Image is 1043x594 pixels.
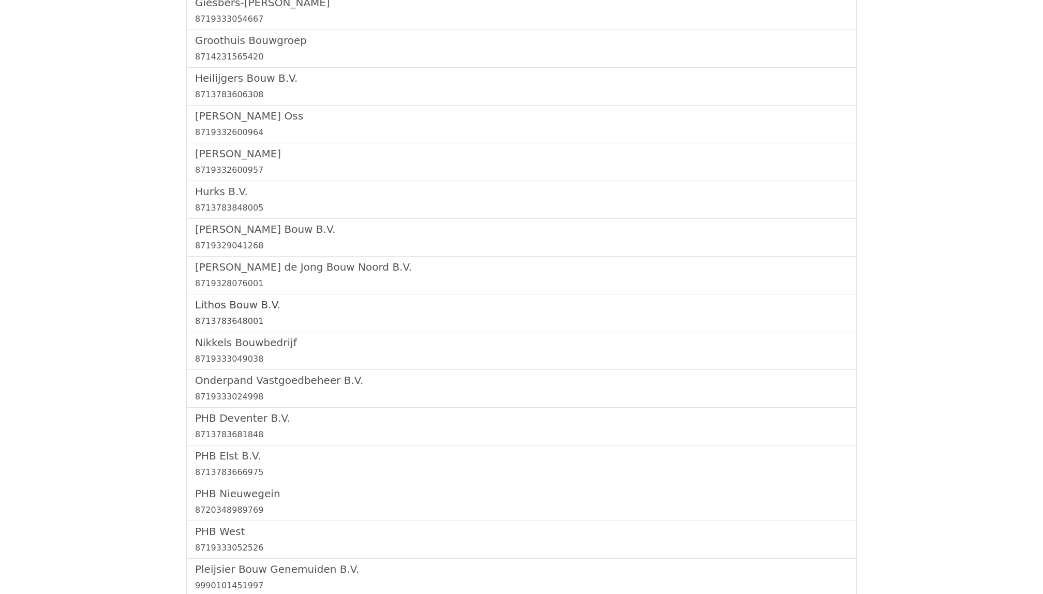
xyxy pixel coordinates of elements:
[195,563,848,575] h5: Pleijsier Bouw Genemuiden B.V.
[195,412,848,424] h5: PHB Deventer B.V.
[195,185,848,198] h5: Hurks B.V.
[195,34,848,63] a: Groothuis Bouwgroep8714231565420
[195,580,848,592] div: 9990101451997
[195,353,848,365] div: 8719333049038
[195,374,848,387] h5: Onderpand Vastgoedbeheer B.V.
[195,374,848,403] a: Onderpand Vastgoedbeheer B.V.8719333024998
[195,34,848,47] h5: Groothuis Bouwgroep
[195,110,848,122] h5: [PERSON_NAME] Oss
[195,164,848,176] div: 8719332600957
[195,428,848,441] div: 8713783681848
[195,450,848,479] a: PHB Elst B.V.8713783666975
[195,336,848,349] h5: Nikkels Bouwbedrijf
[195,336,848,365] a: Nikkels Bouwbedrijf8719333049038
[195,412,848,441] a: PHB Deventer B.V.8713783681848
[195,110,848,139] a: [PERSON_NAME] Oss8719332600964
[195,277,848,290] div: 8719328076001
[195,223,848,252] a: [PERSON_NAME] Bouw B.V.8719329041268
[195,315,848,328] div: 8713783648001
[195,487,848,516] a: PHB Nieuwegein8720348989769
[195,185,848,214] a: Hurks B.V.8713783848005
[195,487,848,500] h5: PHB Nieuwegein
[195,261,848,290] a: [PERSON_NAME] de Jong Bouw Noord B.V.8719328076001
[195,261,848,273] h5: [PERSON_NAME] de Jong Bouw Noord B.V.
[195,563,848,592] a: Pleijsier Bouw Genemuiden B.V.9990101451997
[195,147,848,176] a: [PERSON_NAME]8719332600957
[195,299,848,328] a: Lithos Bouw B.V.8713783648001
[195,299,848,311] h5: Lithos Bouw B.V.
[195,147,848,160] h5: [PERSON_NAME]
[195,72,848,84] h5: Heilijgers Bouw B.V.
[195,542,848,554] div: 8719333052526
[195,525,848,554] a: PHB West8719333052526
[195,13,848,25] div: 8719333054667
[195,223,848,235] h5: [PERSON_NAME] Bouw B.V.
[195,88,848,101] div: 8713783606308
[195,504,848,516] div: 8720348989769
[195,126,848,139] div: 8719332600964
[195,450,848,462] h5: PHB Elst B.V.
[195,72,848,101] a: Heilijgers Bouw B.V.8713783606308
[195,51,848,63] div: 8714231565420
[195,202,848,214] div: 8713783848005
[195,525,848,538] h5: PHB West
[195,240,848,252] div: 8719329041268
[195,466,848,479] div: 8713783666975
[195,391,848,403] div: 8719333024998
